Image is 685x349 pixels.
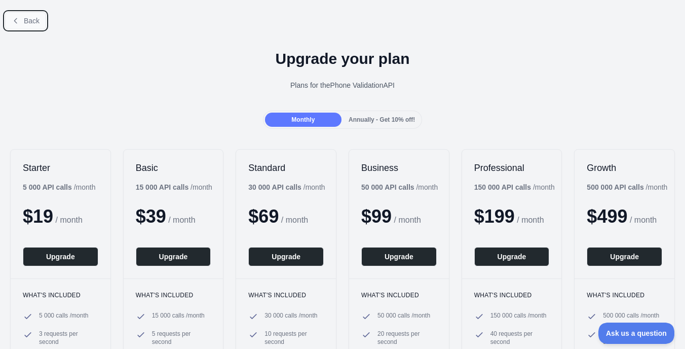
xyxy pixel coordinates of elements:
b: 30 000 API calls [248,183,301,191]
h2: Business [361,162,437,174]
h2: Standard [248,162,324,174]
div: / month [587,182,667,192]
span: $ 499 [587,206,627,227]
b: 500 000 API calls [587,183,643,191]
iframe: Toggle Customer Support [598,323,675,344]
b: 50 000 API calls [361,183,414,191]
div: / month [474,182,555,192]
h2: Professional [474,162,550,174]
span: $ 99 [361,206,392,227]
b: 150 000 API calls [474,183,531,191]
h2: Growth [587,162,662,174]
span: $ 69 [248,206,279,227]
span: $ 199 [474,206,515,227]
div: / month [248,182,325,192]
div: / month [361,182,438,192]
